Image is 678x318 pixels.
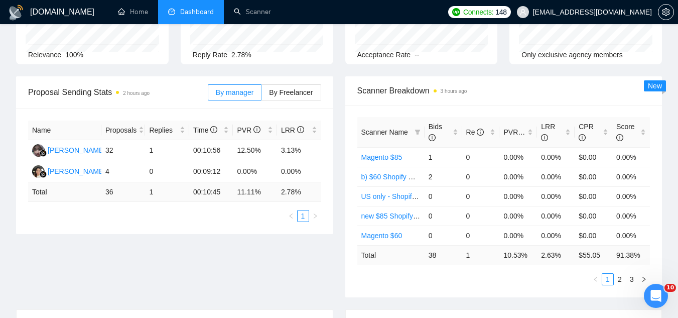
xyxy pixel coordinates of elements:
span: info-circle [210,126,217,133]
span: info-circle [477,129,484,136]
li: Next Page [309,210,321,222]
td: $0.00 [575,147,612,167]
li: 1 [602,273,614,285]
span: 10 [664,284,676,292]
th: Name [28,121,101,140]
span: New [648,82,662,90]
a: homeHome [118,8,148,16]
th: Replies [145,121,189,140]
span: Scanner Name [361,128,408,136]
span: Replies [149,125,178,136]
td: 0 [462,226,500,245]
span: Time [193,126,217,134]
button: right [638,273,650,285]
td: 32 [101,140,146,161]
span: Proposal Sending Stats [28,86,208,98]
td: 91.38 % [612,245,650,265]
td: 0 [462,186,500,206]
td: 0.00% [537,147,575,167]
td: 0 [462,167,500,186]
td: 4 [101,161,146,182]
td: 0 [145,161,189,182]
span: info-circle [297,126,304,133]
li: 3 [626,273,638,285]
td: 1 [425,147,462,167]
td: 0.00% [612,226,650,245]
td: 00:10:56 [189,140,233,161]
td: 0.00% [537,226,575,245]
a: Magento $60 [361,232,402,240]
td: $0.00 [575,186,612,206]
td: 2 [425,167,462,186]
td: 1 [145,140,189,161]
span: info-circle [579,134,586,141]
td: 2.63 % [537,245,575,265]
span: Score [616,123,635,142]
td: 0.00% [499,206,537,226]
td: 0.00% [537,167,575,186]
td: 0 [425,206,462,226]
img: upwork-logo.png [452,8,460,16]
img: gigradar-bm.png [40,150,47,157]
span: 100% [65,51,83,59]
time: 3 hours ago [441,88,467,94]
td: 0 [425,186,462,206]
td: 11.11 % [233,182,277,202]
span: CPR [579,123,594,142]
span: Scanner Breakdown [357,84,650,97]
iframe: Intercom live chat [644,284,668,308]
a: NF[PERSON_NAME] Ayra [32,146,121,154]
a: LA[PERSON_NAME] [32,167,105,175]
button: left [285,210,297,222]
span: Only exclusive agency members [521,51,623,59]
td: $0.00 [575,167,612,186]
td: 0.00% [612,167,650,186]
span: user [519,9,526,16]
td: 0.00% [499,186,537,206]
a: 2 [614,274,625,285]
td: 0.00% [499,147,537,167]
span: Connects: [463,7,493,18]
td: 0.00% [612,186,650,206]
span: right [641,276,647,282]
span: LRR [541,123,555,142]
img: gigradar-bm.png [40,171,47,178]
span: right [312,213,318,219]
a: 3 [626,274,637,285]
td: $0.00 [575,226,612,245]
td: 1 [462,245,500,265]
th: Proposals [101,121,146,140]
td: 38 [425,245,462,265]
td: 00:10:45 [189,182,233,202]
a: searchScanner [234,8,271,16]
td: 0.00% [537,206,575,226]
time: 2 hours ago [123,90,150,96]
span: By Freelancer [269,88,313,96]
a: b) $60 Shopify Development [361,173,450,181]
td: 0.00% [537,186,575,206]
li: Previous Page [285,210,297,222]
td: 0 [425,226,462,245]
span: Proposals [105,125,137,136]
span: Dashboard [180,8,214,16]
a: new $85 Shopify Development [361,212,457,220]
td: 00:09:12 [189,161,233,182]
span: left [593,276,599,282]
span: Relevance [28,51,61,59]
td: 10.53 % [499,245,537,265]
a: 1 [602,274,613,285]
span: By manager [216,88,253,96]
button: setting [658,4,674,20]
li: 2 [614,273,626,285]
div: [PERSON_NAME] [48,166,105,177]
td: $ 55.05 [575,245,612,265]
li: Next Page [638,273,650,285]
span: left [288,213,294,219]
td: 0.00% [277,161,321,182]
td: 1 [145,182,189,202]
span: info-circle [616,134,623,141]
td: Total [28,182,101,202]
td: 0.00% [233,161,277,182]
a: Magento $85 [361,153,402,161]
span: Re [466,128,484,136]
